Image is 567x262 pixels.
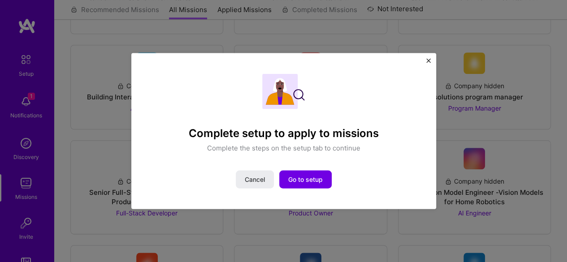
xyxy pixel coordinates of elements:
[236,171,274,189] button: Cancel
[245,175,265,184] span: Cancel
[189,127,379,140] h4: Complete setup to apply to missions
[279,171,332,189] button: Go to setup
[288,175,323,184] span: Go to setup
[207,143,360,153] p: Complete the steps on the setup tab to continue
[426,58,431,68] button: Close
[262,73,305,109] img: Complete setup illustration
